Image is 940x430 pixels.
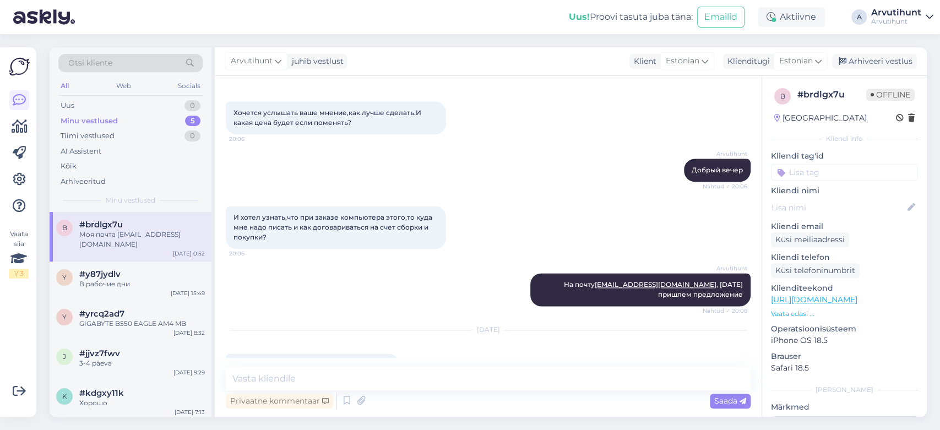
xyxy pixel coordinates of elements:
div: All [58,79,71,93]
div: 5 [185,116,200,127]
div: Minu vestlused [61,116,118,127]
span: Arvutihunt [231,55,273,67]
span: y [62,273,67,281]
span: k [62,392,67,400]
p: Vaata edasi ... [771,309,918,319]
div: juhib vestlust [287,56,344,67]
button: Emailid [697,7,745,28]
span: Otsi kliente [68,57,112,69]
div: В рабочие дни [79,279,205,289]
b: Uus! [569,12,590,22]
div: [DATE] 0:52 [173,249,205,258]
div: Arhiveeritud [61,176,106,187]
span: Arvutihunt [706,150,747,158]
div: [DATE] 15:49 [171,289,205,297]
span: #jjvz7fwv [79,349,120,358]
div: [DATE] 9:29 [173,368,205,377]
input: Lisa nimi [771,202,905,214]
div: # brdlgx7u [797,88,866,101]
span: Estonian [666,55,699,67]
div: Uus [61,100,74,111]
span: На почту , [DATE] пришлем предложение [564,280,745,298]
div: [DATE] 7:13 [175,408,205,416]
div: Vaata siia [9,229,29,279]
div: A [851,9,867,25]
a: [URL][DOMAIN_NAME] [771,295,857,304]
span: Arvutihunt [706,264,747,273]
div: Arhiveeri vestlus [832,54,917,69]
div: Tiimi vestlused [61,130,115,141]
span: И хотел узнать,что при заказе компьютера этого,то куда мне надо писать и как договариваться на сч... [233,213,434,241]
div: Aktiivne [758,7,825,27]
span: Saada [714,396,746,406]
p: Märkmed [771,401,918,413]
div: Klienditugi [723,56,770,67]
span: #kdgxy11k [79,388,124,398]
span: Nähtud ✓ 20:06 [703,182,747,190]
div: Arvutihunt [871,8,921,17]
p: iPhone OS 18.5 [771,335,918,346]
div: [PERSON_NAME] [771,385,918,395]
div: 0 [184,130,200,141]
div: Web [114,79,133,93]
a: ArvutihuntArvutihunt [871,8,933,26]
span: b [780,92,785,100]
p: Operatsioonisüsteem [771,323,918,335]
p: Klienditeekond [771,282,918,294]
div: [DATE] [226,325,751,335]
p: Kliendi tag'id [771,150,918,162]
span: Minu vestlused [106,195,155,205]
div: Kliendi info [771,134,918,144]
p: Safari 18.5 [771,362,918,374]
div: Socials [176,79,203,93]
span: #yrcq2ad7 [79,309,124,319]
span: y [62,313,67,321]
span: 20:06 [229,249,270,258]
div: Küsi telefoninumbrit [771,263,860,278]
div: Proovi tasuta juba täna: [569,10,693,24]
p: Brauser [771,351,918,362]
span: b [62,224,67,232]
div: 3-4 päeva [79,358,205,368]
span: Добрый вечер [692,166,743,174]
input: Lisa tag [771,164,918,181]
p: Kliendi email [771,221,918,232]
div: 1 / 3 [9,269,29,279]
span: j [63,352,66,361]
div: GIGABYTE B550 EAGLE AM4 MB [79,319,205,329]
div: [DATE] 8:32 [173,329,205,337]
div: Privaatne kommentaar [226,394,333,409]
div: AI Assistent [61,146,101,157]
span: #brdlgx7u [79,220,123,230]
div: Моя почта [EMAIL_ADDRESS][DOMAIN_NAME] [79,230,205,249]
div: Arvutihunt [871,17,921,26]
p: Kliendi telefon [771,252,918,263]
div: Klient [629,56,656,67]
div: Kõik [61,161,77,172]
div: [GEOGRAPHIC_DATA] [774,112,867,124]
span: Хочется услышать ваше мнение,как лучше сделать.И какая цена будет если поменять? [233,108,423,127]
div: 0 [184,100,200,111]
span: Estonian [779,55,813,67]
span: Nähtud ✓ 20:08 [703,307,747,315]
p: Kliendi nimi [771,185,918,197]
span: #y87jydlv [79,269,121,279]
span: Offline [866,89,915,101]
img: Askly Logo [9,56,30,77]
div: Küsi meiliaadressi [771,232,849,247]
div: Хорошо [79,398,205,408]
a: [EMAIL_ADDRESS][DOMAIN_NAME] [595,280,716,289]
span: 20:06 [229,135,270,143]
